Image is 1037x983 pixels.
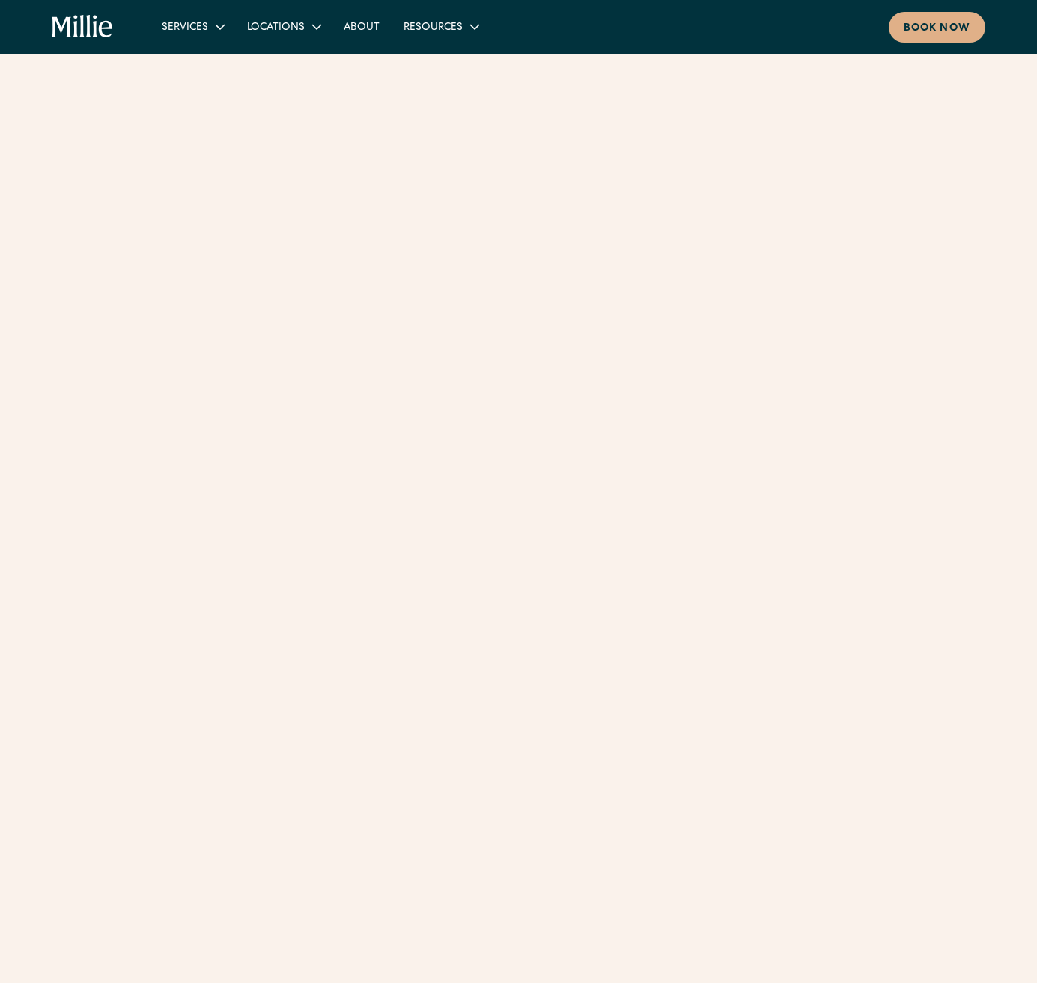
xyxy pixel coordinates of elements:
[150,14,235,39] div: Services
[235,14,332,39] div: Locations
[162,20,208,36] div: Services
[404,20,463,36] div: Resources
[392,14,490,39] div: Resources
[247,20,305,36] div: Locations
[52,15,113,39] a: home
[332,14,392,39] a: About
[904,21,970,37] div: Book now
[889,12,985,43] a: Book now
